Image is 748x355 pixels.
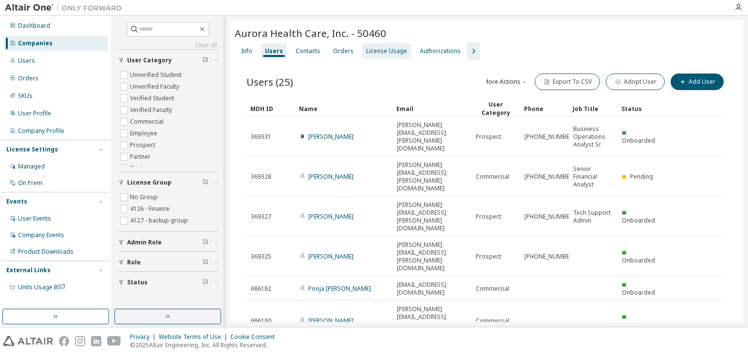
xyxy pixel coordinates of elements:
div: Contacts [296,47,320,55]
span: [PERSON_NAME][EMAIL_ADDRESS][PERSON_NAME][DOMAIN_NAME] [397,201,467,232]
label: No Group [130,191,160,203]
label: Partner [130,151,152,163]
span: [PHONE_NUMBER] [524,213,575,221]
span: 369325 [251,253,271,261]
div: Email [396,101,467,116]
div: Status [621,101,662,116]
span: Senior Financial Analyst [573,165,613,188]
div: Users [18,57,35,65]
span: 369327 [251,213,271,221]
label: 4127 - backup group [130,215,190,226]
span: [PHONE_NUMBER] [524,133,575,141]
button: Role [118,252,217,273]
div: Companies [18,39,53,47]
button: Add User [671,74,724,90]
span: Pending [630,172,653,181]
span: Units Usage BI [18,283,66,291]
div: MDH ID [250,101,291,116]
span: Clear filter [203,56,208,64]
div: Name [299,101,389,116]
span: License Group [127,179,171,187]
a: Clear all [118,41,217,49]
div: Privacy [130,333,159,341]
button: User Category [118,50,217,71]
span: Admin Role [127,239,162,246]
div: User Events [18,215,51,223]
img: facebook.svg [59,336,69,346]
span: [PERSON_NAME][EMAIL_ADDRESS][PERSON_NAME][DOMAIN_NAME] [397,121,467,152]
div: License Usage [366,47,407,55]
span: Prospect [476,213,501,221]
span: Users (25) [246,75,293,89]
span: Clear filter [203,279,208,286]
div: SKUs [18,92,33,100]
label: Unverified Student [130,69,184,81]
a: [PERSON_NAME] [308,132,354,141]
div: Dashboard [18,22,50,30]
span: 369328 [251,173,271,181]
img: linkedin.svg [91,336,101,346]
label: Unverified Faculty [130,81,181,93]
label: Verified Faculty [130,104,174,116]
a: Pooja [PERSON_NAME] [308,284,371,293]
button: Export To CSV [535,74,600,90]
label: Employee [130,128,159,139]
span: Onboarded [622,256,655,264]
span: Commercial [476,173,509,181]
button: Adopt User [606,74,665,90]
span: Onboarded [622,320,655,329]
span: User Category [127,56,172,64]
span: [PERSON_NAME][EMAIL_ADDRESS][PERSON_NAME][DOMAIN_NAME] [397,161,467,192]
div: Managed [18,163,45,170]
span: [EMAIL_ADDRESS][DOMAIN_NAME] [397,281,467,297]
div: User Category [475,100,516,117]
span: 686182 [251,285,271,293]
label: Prospect [130,139,157,151]
span: Role [127,259,141,266]
span: Prospect [476,253,501,261]
a: [PERSON_NAME] [308,172,354,181]
button: Status [118,272,217,293]
div: On Prem [18,179,42,187]
label: Commercial [130,116,166,128]
label: Verified Student [130,93,176,104]
span: Clear filter [203,259,208,266]
div: Phone [524,101,565,116]
div: Product Downloads [18,248,74,256]
span: Clear filter [203,179,208,187]
button: Admin Role [118,232,217,253]
div: Authorizations [420,47,461,55]
span: Onboarded [622,288,655,297]
span: Commercial [476,285,509,293]
span: 686180 [251,317,271,325]
label: 4126 - Finance [130,203,171,215]
div: Website Terms of Use [159,333,230,341]
div: Events [6,198,27,206]
div: Cookie Consent [230,333,280,341]
div: External Links [6,266,51,274]
a: [PERSON_NAME] [308,252,354,261]
span: Prospect [476,133,501,141]
span: Status [127,279,148,286]
span: [PERSON_NAME][EMAIL_ADDRESS][PERSON_NAME][DOMAIN_NAME] [397,305,467,336]
span: [PHONE_NUMBER] [524,253,575,261]
p: © 2025 Altair Engineering, Inc. All Rights Reserved. [130,341,280,349]
div: Company Events [18,231,64,239]
span: Commercial [476,317,509,325]
div: Orders [18,75,38,82]
span: [PERSON_NAME][EMAIL_ADDRESS][PERSON_NAME][DOMAIN_NAME] [397,241,467,272]
span: Onboarded [622,216,655,224]
div: License Settings [6,146,58,153]
button: More Actions [482,74,529,90]
span: Clear filter [203,239,208,246]
div: Company Profile [18,127,64,135]
a: [PERSON_NAME] [308,317,354,325]
span: Tech Support Admin [573,209,613,224]
span: Onboarded [622,136,655,145]
span: [PHONE_NUMBER] [524,173,575,181]
span: 369331 [251,133,271,141]
span: Business Operations Analyst Sr. [573,125,613,149]
label: Trial [130,163,144,174]
div: User Profile [18,110,51,117]
div: Job Title [573,101,614,116]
